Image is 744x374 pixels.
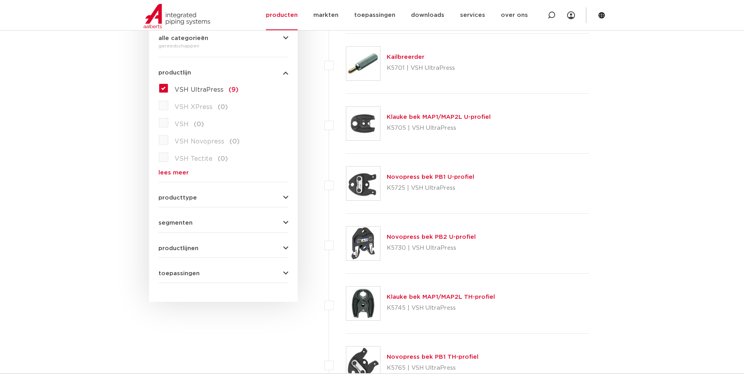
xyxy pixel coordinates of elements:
[158,195,197,201] span: producttype
[158,220,193,226] span: segmenten
[158,271,200,276] span: toepassingen
[387,234,476,240] a: Novopress bek PB2 U-profiel
[158,271,288,276] button: toepassingen
[158,35,288,41] button: alle categorieën
[175,138,224,145] span: VSH Novopress
[158,41,288,51] div: gereedschappen
[387,182,474,194] p: K5725 | VSH UltraPress
[387,302,495,314] p: K5745 | VSH UltraPress
[387,122,491,134] p: K5705 | VSH UltraPress
[158,70,191,76] span: productlijn
[387,242,476,254] p: K5730 | VSH UltraPress
[175,87,224,93] span: VSH UltraPress
[387,114,491,120] a: Klauke bek MAP1/MAP2L U-profiel
[175,104,213,110] span: VSH XPress
[158,195,288,201] button: producttype
[158,245,288,251] button: productlijnen
[194,121,204,127] span: (0)
[158,170,288,176] a: lees meer
[175,156,213,162] span: VSH Tectite
[346,167,380,200] img: Thumbnail for Novopress bek PB1 U-profiel
[387,354,478,360] a: Novopress bek PB1 TH-profiel
[218,104,228,110] span: (0)
[387,174,474,180] a: Novopress bek PB1 U-profiel
[158,220,288,226] button: segmenten
[158,70,288,76] button: productlijn
[346,47,380,80] img: Thumbnail for Kailbreerder
[346,227,380,260] img: Thumbnail for Novopress bek PB2 U-profiel
[158,35,208,41] span: alle categorieën
[229,138,240,145] span: (0)
[346,287,380,320] img: Thumbnail for Klauke bek MAP1/MAP2L TH-profiel
[229,87,238,93] span: (9)
[175,121,189,127] span: VSH
[158,245,198,251] span: productlijnen
[218,156,228,162] span: (0)
[387,62,455,74] p: K5701 | VSH UltraPress
[387,294,495,300] a: Klauke bek MAP1/MAP2L TH-profiel
[346,107,380,140] img: Thumbnail for Klauke bek MAP1/MAP2L U-profiel
[387,54,424,60] a: Kailbreerder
